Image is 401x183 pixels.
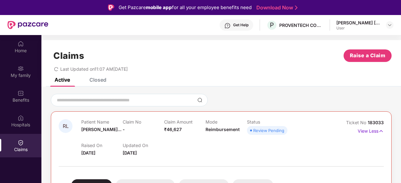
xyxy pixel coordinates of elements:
[18,115,24,121] img: svg+xml;base64,PHN2ZyBpZD0iSG9zcGl0YWxzIiB4bWxucz0iaHR0cDovL3d3dy53My5vcmcvMjAwMC9zdmciIHdpZHRoPS...
[18,41,24,47] img: svg+xml;base64,PHN2ZyBpZD0iSG9tZSIgeG1sbnM9Imh0dHA6Ly93d3cudzMub3JnLzIwMDAvc3ZnIiB3aWR0aD0iMjAiIG...
[60,66,128,72] span: Last Updated on 11:07 AM[DATE]
[123,143,164,148] p: Updated On
[81,127,121,132] span: [PERSON_NAME]...
[89,77,106,83] div: Closed
[253,127,284,134] div: Review Pending
[358,126,384,135] p: View Less
[346,120,368,125] span: Ticket No
[123,127,125,132] span: -
[63,124,69,129] span: RL
[378,128,384,135] img: svg+xml;base64,PHN2ZyB4bWxucz0iaHR0cDovL3d3dy53My5vcmcvMjAwMC9zdmciIHdpZHRoPSIxNyIgaGVpZ2h0PSIxNy...
[164,127,182,132] span: ₹46,627
[18,65,24,72] img: svg+xml;base64,PHN2ZyB3aWR0aD0iMjAiIGhlaWdodD0iMjAiIHZpZXdCb3g9IjAgMCAyMCAyMCIgZmlsbD0ibm9uZSIgeG...
[146,4,172,10] strong: mobile app
[336,26,380,31] div: User
[18,90,24,96] img: svg+xml;base64,PHN2ZyBpZD0iQmVuZWZpdHMiIHhtbG5zPSJodHRwOi8vd3d3LnczLm9yZy8yMDAwL3N2ZyIgd2lkdGg9Ij...
[123,150,137,155] span: [DATE]
[247,119,288,125] p: Status
[256,4,296,11] a: Download Now
[81,119,123,125] p: Patient Name
[54,66,58,72] span: redo
[164,119,206,125] p: Claim Amount
[336,20,380,26] div: [PERSON_NAME] [PERSON_NAME]
[224,23,231,29] img: svg+xml;base64,PHN2ZyBpZD0iSGVscC0zMngzMiIgeG1sbnM9Imh0dHA6Ly93d3cudzMub3JnLzIwMDAvc3ZnIiB3aWR0aD...
[123,119,164,125] p: Claim No
[344,49,392,62] button: Raise a Claim
[18,140,24,146] img: svg+xml;base64,PHN2ZyBpZD0iQ2xhaW0iIHhtbG5zPSJodHRwOi8vd3d3LnczLm9yZy8yMDAwL3N2ZyIgd2lkdGg9IjIwIi...
[270,21,274,29] span: P
[368,120,384,125] span: 183033
[53,50,84,61] h1: Claims
[350,52,386,59] span: Raise a Claim
[55,77,70,83] div: Active
[279,22,323,28] div: PROVENTECH CONSULTING PRIVATE LIMITED
[8,21,48,29] img: New Pazcare Logo
[81,150,95,155] span: [DATE]
[119,4,252,11] div: Get Pazcare for all your employee benefits need
[81,143,123,148] p: Raised On
[387,23,392,28] img: svg+xml;base64,PHN2ZyBpZD0iRHJvcGRvd24tMzJ4MzIiIHhtbG5zPSJodHRwOi8vd3d3LnczLm9yZy8yMDAwL3N2ZyIgd2...
[206,127,240,132] span: Reimbursement
[233,23,249,28] div: Get Help
[108,4,114,11] img: Logo
[197,98,202,103] img: svg+xml;base64,PHN2ZyBpZD0iU2VhcmNoLTMyeDMyIiB4bWxucz0iaHR0cDovL3d3dy53My5vcmcvMjAwMC9zdmciIHdpZH...
[206,119,247,125] p: Mode
[295,4,297,11] img: Stroke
